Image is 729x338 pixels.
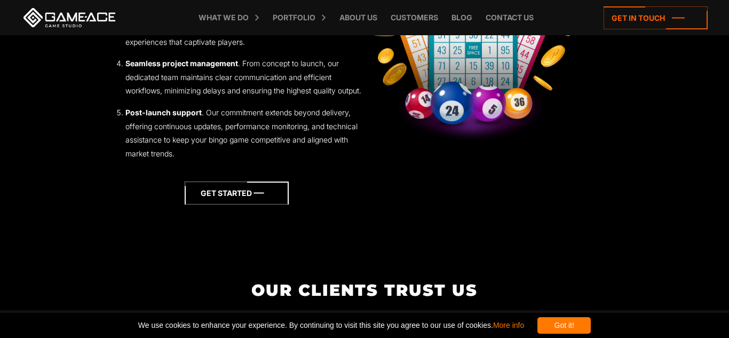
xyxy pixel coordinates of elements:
[125,108,202,117] strong: Post-launch support
[125,59,238,68] strong: Seamless project management
[185,182,289,205] a: Get started
[493,321,524,329] a: More info
[537,317,591,334] div: Got it!
[604,6,708,29] a: Get in touch
[125,57,364,98] li: . From concept to launch, our dedicated team maintains clear communication and efficient workflow...
[125,106,364,160] li: . Our commitment extends beyond delivery, offering continuous updates, performance monitoring, an...
[138,317,524,334] span: We use cookies to enhance your experience. By continuing to visit this site you agree to our use ...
